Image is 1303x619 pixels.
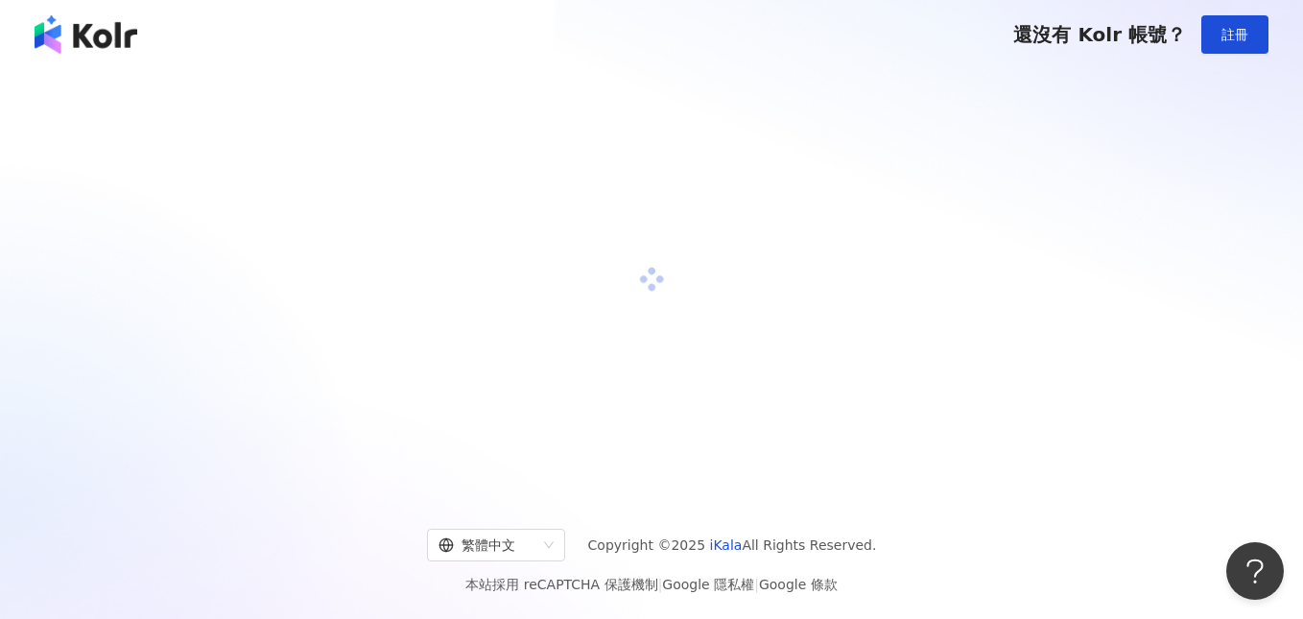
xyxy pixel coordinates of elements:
a: Google 隱私權 [662,577,754,592]
span: | [658,577,663,592]
img: logo [35,15,137,54]
span: Copyright © 2025 All Rights Reserved. [588,534,877,557]
iframe: Help Scout Beacon - Open [1226,542,1284,600]
a: iKala [710,537,743,553]
button: 註冊 [1201,15,1268,54]
div: 繁體中文 [438,530,536,560]
span: 註冊 [1221,27,1248,42]
span: 本站採用 reCAPTCHA 保護機制 [465,573,837,596]
span: | [754,577,759,592]
span: 還沒有 Kolr 帳號？ [1013,23,1186,46]
a: Google 條款 [759,577,838,592]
